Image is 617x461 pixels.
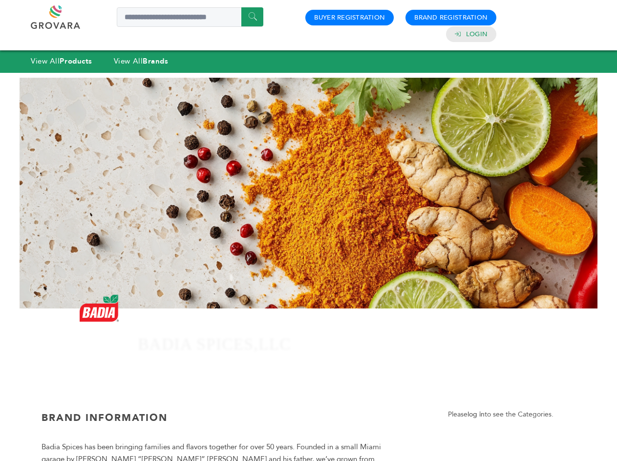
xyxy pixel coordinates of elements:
[80,289,119,328] img: BADIA SPICES,LLC Logo
[42,411,389,432] h3: Brand Information
[138,319,291,367] h1: BADIA SPICES,LLC
[60,56,92,66] strong: Products
[468,410,485,419] a: log in
[143,56,168,66] strong: Brands
[466,30,488,39] a: Login
[414,13,488,22] a: Brand Registration
[314,13,385,22] a: Buyer Registration
[114,56,169,66] a: View AllBrands
[31,56,92,66] a: View AllProducts
[424,409,578,420] p: Please to see the Categories.
[117,7,263,27] input: Search a product or brand...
